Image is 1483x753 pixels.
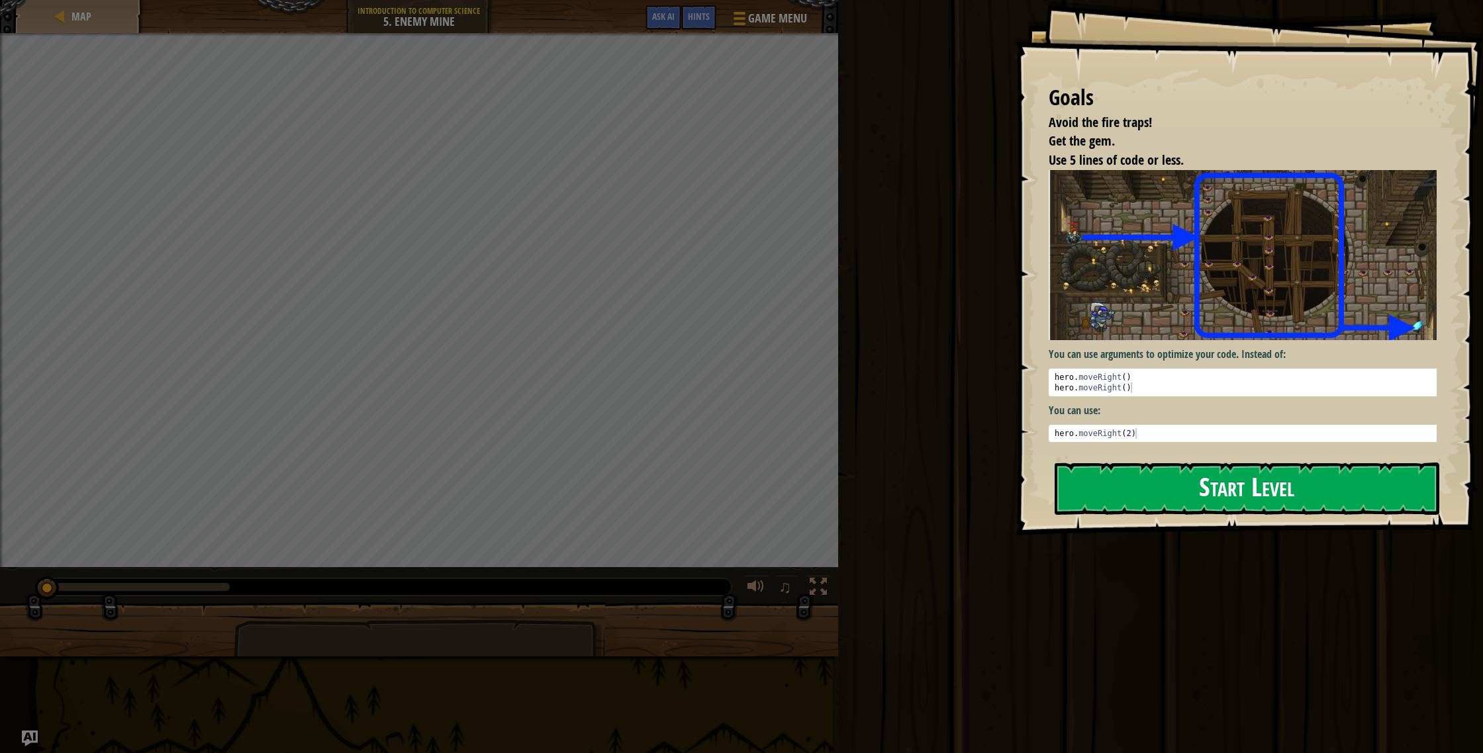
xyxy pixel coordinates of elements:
button: Adjust volume [743,575,769,602]
span: Game Menu [748,10,807,27]
span: Use 5 lines of code or less. [1049,151,1184,169]
button: Ask AI [22,731,38,746]
button: Game Menu [723,5,815,36]
div: Goals [1049,83,1437,113]
button: Toggle fullscreen [805,575,832,602]
li: Use 5 lines of code or less. [1032,151,1433,170]
span: ♫ [779,577,792,597]
p: You can use arguments to optimize your code. Instead of: [1049,347,1447,362]
li: Avoid the fire traps! [1032,113,1433,132]
button: Ask AI [646,5,681,30]
a: Map [68,9,91,24]
span: Hints [688,10,710,22]
img: Enemy mine [1049,170,1447,341]
span: Map [72,9,91,24]
span: Avoid the fire traps! [1049,113,1152,131]
span: Get the gem. [1049,132,1115,150]
p: You can use: [1049,403,1447,418]
button: Start Level [1055,463,1439,515]
button: ♫ [776,575,798,602]
span: Ask AI [652,10,675,22]
li: Get the gem. [1032,132,1433,151]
